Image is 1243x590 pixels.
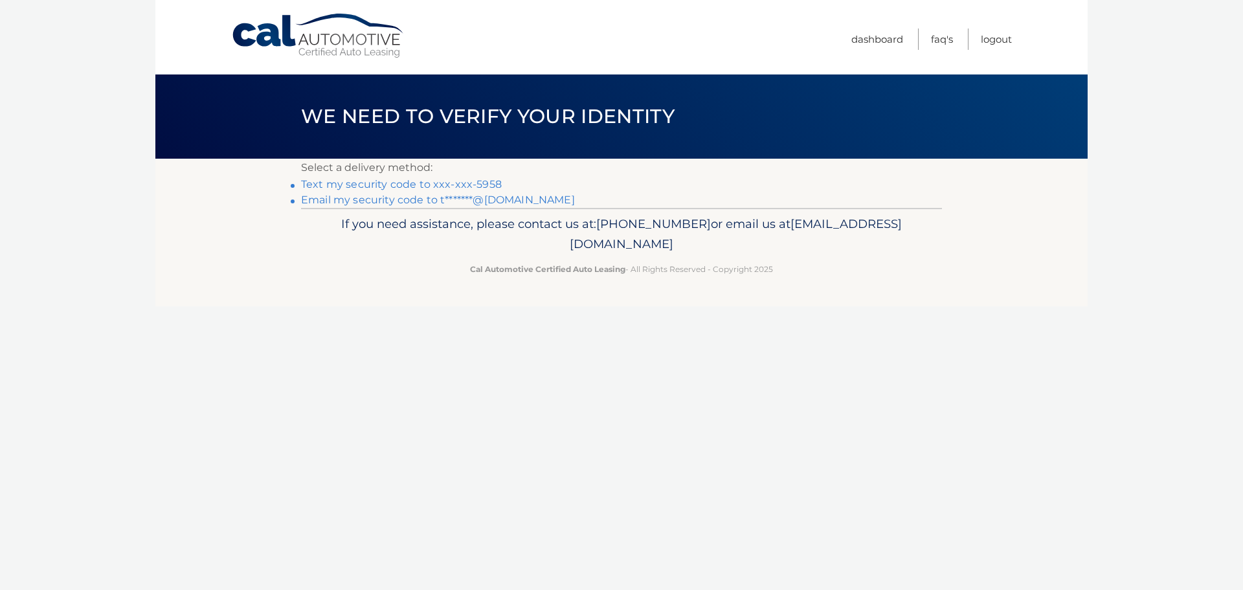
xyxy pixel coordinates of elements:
span: [PHONE_NUMBER] [596,216,711,231]
p: Select a delivery method: [301,159,942,177]
a: Logout [981,28,1012,50]
a: Text my security code to xxx-xxx-5958 [301,178,502,190]
span: We need to verify your identity [301,104,675,128]
a: Cal Automotive [231,13,406,59]
p: - All Rights Reserved - Copyright 2025 [309,262,934,276]
strong: Cal Automotive Certified Auto Leasing [470,264,625,274]
a: FAQ's [931,28,953,50]
p: If you need assistance, please contact us at: or email us at [309,214,934,255]
a: Dashboard [851,28,903,50]
a: Email my security code to t*******@[DOMAIN_NAME] [301,194,575,206]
